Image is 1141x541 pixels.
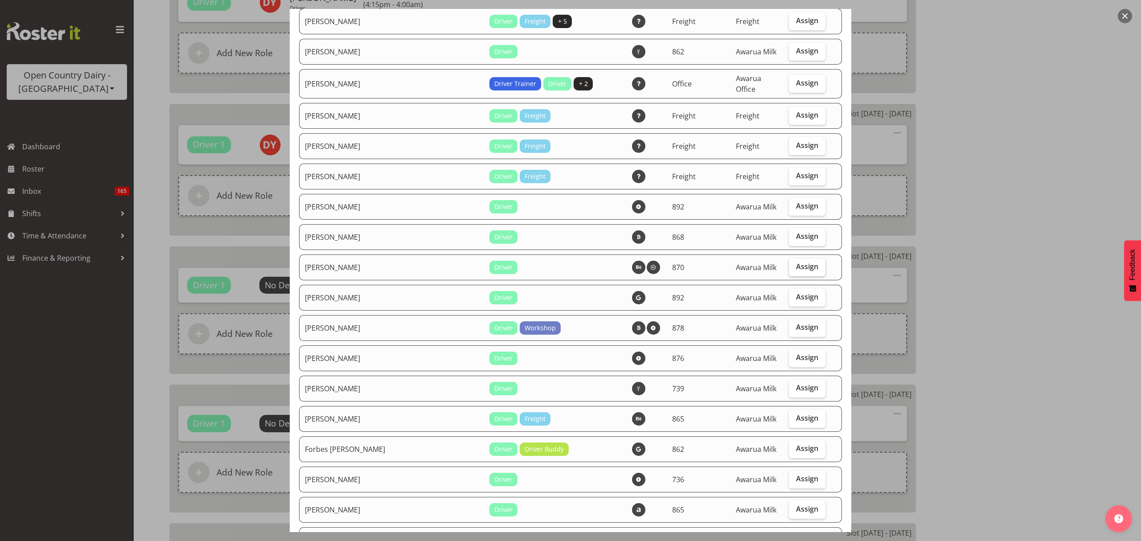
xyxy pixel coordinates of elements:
span: Awarua Milk [736,414,776,424]
span: Freight [525,16,546,26]
span: Freight [736,16,759,26]
span: Freight [736,141,759,151]
span: Awarua Office [736,74,761,94]
span: Assign [796,444,818,453]
span: Driver [494,414,513,424]
span: Freight [525,141,546,151]
td: [PERSON_NAME] [299,315,484,341]
span: Freight [672,172,696,181]
span: 868 [672,232,684,242]
span: Feedback [1129,249,1137,280]
span: Assign [796,504,818,513]
span: Assign [796,201,818,210]
span: Awarua Milk [736,202,776,212]
span: 876 [672,353,684,363]
span: Assign [796,353,818,362]
span: Driver [494,323,513,333]
span: Assign [796,262,818,271]
span: Assign [796,46,818,55]
td: [PERSON_NAME] [299,103,484,129]
td: [PERSON_NAME] [299,285,484,311]
span: Freight [525,111,546,121]
span: Driver [494,141,513,151]
span: Freight [672,111,696,121]
span: Assign [796,111,818,119]
span: Driver Buddy [525,444,564,454]
span: Driver [494,444,513,454]
span: Assign [796,232,818,241]
td: [PERSON_NAME] [299,133,484,159]
span: Assign [796,383,818,392]
span: Freight [525,172,546,181]
td: [PERSON_NAME] [299,376,484,402]
span: 892 [672,293,684,303]
td: [PERSON_NAME] [299,345,484,371]
span: Awarua Milk [736,505,776,515]
span: 862 [672,47,684,57]
td: [PERSON_NAME] [299,8,484,34]
span: 862 [672,444,684,454]
span: Awarua Milk [736,384,776,393]
span: Driver [548,79,566,89]
span: Driver [494,232,513,242]
td: [PERSON_NAME] [299,164,484,189]
span: Driver [494,293,513,303]
span: Assign [796,474,818,483]
span: Driver [494,111,513,121]
span: Awarua Milk [736,293,776,303]
button: Feedback - Show survey [1124,240,1141,301]
td: Forbes [PERSON_NAME] [299,436,484,462]
span: Awarua Milk [736,444,776,454]
span: 736 [672,475,684,484]
span: Awarua Milk [736,323,776,333]
span: Awarua Milk [736,47,776,57]
span: Workshop [525,323,556,333]
td: [PERSON_NAME] [299,224,484,250]
span: Awarua Milk [736,262,776,272]
span: Driver [494,172,513,181]
span: Assign [796,414,818,422]
span: Assign [796,141,818,150]
span: Assign [796,16,818,25]
span: + 2 [579,79,588,89]
span: Awarua Milk [736,232,776,242]
span: Freight [525,414,546,424]
span: Freight [736,172,759,181]
td: [PERSON_NAME] [299,69,484,98]
img: help-xxl-2.png [1114,514,1123,523]
span: Driver [494,475,513,484]
td: [PERSON_NAME] [299,497,484,523]
span: Freight [672,16,696,26]
span: Assign [796,323,818,332]
span: 870 [672,262,684,272]
td: [PERSON_NAME] [299,406,484,432]
span: Driver [494,202,513,212]
span: Assign [796,292,818,301]
span: + 5 [558,16,567,26]
span: Driver [494,384,513,393]
span: 865 [672,414,684,424]
span: Driver Trainer [494,79,536,89]
td: [PERSON_NAME] [299,39,484,65]
td: [PERSON_NAME] [299,467,484,492]
span: 865 [672,505,684,515]
span: Driver [494,47,513,57]
span: 878 [672,323,684,333]
span: Freight [736,111,759,121]
span: Assign [796,78,818,87]
td: [PERSON_NAME] [299,194,484,220]
span: Awarua Milk [736,475,776,484]
span: Assign [796,171,818,180]
span: Driver [494,16,513,26]
span: Awarua Milk [736,353,776,363]
span: Freight [672,141,696,151]
span: 892 [672,202,684,212]
span: Office [672,79,692,89]
span: Driver [494,505,513,515]
td: [PERSON_NAME] [299,254,484,280]
span: Driver [494,353,513,363]
span: Driver [494,262,513,272]
span: 739 [672,384,684,393]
